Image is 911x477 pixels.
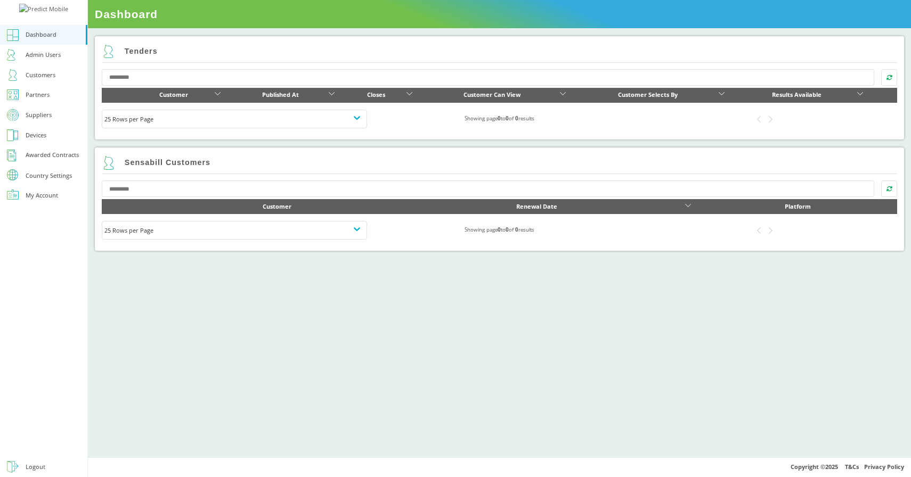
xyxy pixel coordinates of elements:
div: Customer Can View [426,89,557,101]
div: Renewal Date [391,201,683,212]
a: Privacy Policy [864,463,904,471]
b: 0 [498,115,501,122]
div: Suppliers [26,110,52,121]
h2: Sensabill Customers [102,156,210,170]
b: 0 [515,115,518,122]
div: Awarded Contracts [26,150,79,161]
div: Closes [348,89,404,101]
b: 0 [515,226,518,233]
div: Customer Selects By [580,89,716,101]
div: Showing page to of results [367,113,632,125]
div: Country Settings [26,172,72,178]
div: Admin Users [26,50,61,61]
div: My Account [26,190,58,201]
div: Showing page to of results [367,225,632,236]
div: Customers [26,70,55,81]
b: 0 [498,226,501,233]
div: Copyright © 2025 [88,457,911,477]
div: Dashboard [26,29,56,40]
div: Logout [26,462,45,473]
div: Results Available [738,89,855,101]
div: Customer [178,201,377,212]
div: Platform [705,201,890,212]
div: 25 Rows per Page [104,225,364,236]
img: Predict Mobile [19,4,68,15]
h2: Tenders [102,45,158,59]
div: Published At [234,89,327,101]
div: 25 Rows per Page [104,113,364,125]
b: 0 [506,226,509,233]
div: Customer [136,89,213,101]
div: Partners [26,89,50,101]
div: Devices [26,130,46,141]
a: T&Cs [845,463,859,471]
b: 0 [506,115,509,122]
